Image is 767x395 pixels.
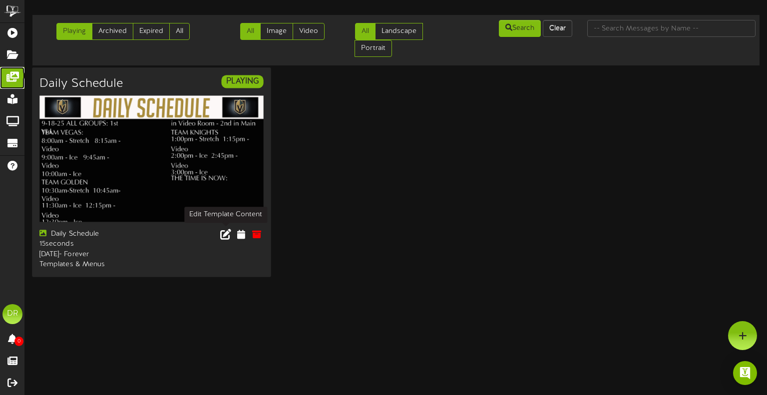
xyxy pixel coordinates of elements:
div: 15 seconds [39,239,144,249]
div: Daily Schedule [39,229,144,239]
a: Archived [92,23,133,40]
button: Search [499,20,541,37]
div: [DATE] - Forever [39,249,144,259]
a: All [240,23,261,40]
a: Portrait [355,40,392,57]
div: Open Intercom Messenger [733,361,757,385]
strong: PLAYING [226,77,258,86]
a: Playing [56,23,92,40]
a: All [355,23,376,40]
a: Video [293,23,325,40]
a: All [169,23,190,40]
div: Templates & Menus [39,259,144,269]
a: Expired [133,23,170,40]
a: Landscape [375,23,423,40]
h3: Daily Schedule [39,77,122,90]
span: 0 [14,337,23,346]
a: Image [260,23,293,40]
img: dadf73f0-5945-40a5-97ea-b9be096bdd31.png [39,96,263,222]
input: -- Search Messages by Name -- [587,20,756,37]
div: DR [2,304,22,324]
button: Clear [543,20,572,37]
